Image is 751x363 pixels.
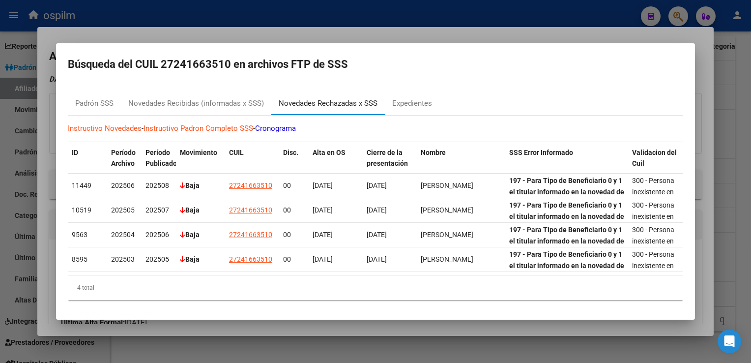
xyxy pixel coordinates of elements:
span: [PERSON_NAME] [421,206,473,214]
span: 9563 [72,231,87,239]
span: SSS Error Informado [509,149,573,156]
span: 202506 [145,231,169,239]
span: [DATE] [313,181,333,189]
datatable-header-cell: Período Publicado [142,142,176,175]
span: 10519 [72,206,91,214]
a: Cronograma [255,124,296,133]
span: Validacion del Cuil [632,149,677,168]
span: Nombre [421,149,446,156]
strong: 197 - Para Tipo de Beneficiario 0 y 1 el titular informado en la novedad de baja tiene una DDJJ p... [509,177,624,241]
strong: Baja [180,231,200,239]
span: 300 - Persona inexistente en el UNIVERSO CUIT-CUIL de AFIP. [632,226,674,278]
div: 00 [283,229,305,241]
datatable-header-cell: Nombre [417,142,505,175]
span: [DATE] [367,206,387,214]
div: Expedientes [392,98,432,109]
span: [PERSON_NAME] [421,255,473,263]
span: 202508 [145,181,169,189]
span: [DATE] [367,231,387,239]
span: 27241663510 [229,255,272,263]
span: 202505 [111,206,135,214]
span: Movimiento [180,149,217,156]
div: 4 total [68,275,683,300]
span: 300 - Persona inexistente en el UNIVERSO CUIT-CUIL de AFIP. [632,250,674,303]
span: 202504 [111,231,135,239]
span: Disc. [283,149,298,156]
div: Novedades Rechazadas x SSS [279,98,377,109]
span: CUIL [229,149,244,156]
span: [DATE] [313,206,333,214]
span: ID [72,149,78,156]
datatable-header-cell: Cuil Error [682,142,736,175]
strong: 197 - Para Tipo de Beneficiario 0 y 1 el titular informado en la novedad de baja tiene una DDJJ p... [509,201,624,265]
span: 202503 [111,255,135,263]
h2: Búsqueda del CUIL 27241663510 en archivos FTP de SSS [68,55,683,74]
span: 27241663510 [229,181,272,189]
span: Cierre de la presentación [367,149,408,168]
strong: Baja [180,255,200,263]
span: [DATE] [313,255,333,263]
div: 00 [283,254,305,265]
span: 202505 [145,255,169,263]
datatable-header-cell: Movimiento [176,142,225,175]
span: 202506 [111,181,135,189]
span: Alta en OS [313,149,346,156]
a: Instructivo Novedades [68,124,142,133]
strong: 197 - Para Tipo de Beneficiario 0 y 1 el titular informado en la novedad de baja tiene una DDJJ p... [509,226,624,290]
span: 27241663510 [229,206,272,214]
strong: Baja [180,206,200,214]
a: Instructivo Padron Completo SSS [144,124,253,133]
span: 202507 [145,206,169,214]
span: Período Archivo [111,149,136,168]
span: 300 - Persona inexistente en el UNIVERSO CUIT-CUIL de AFIP. [632,177,674,229]
div: Padrón SSS [75,98,114,109]
span: [DATE] [367,181,387,189]
div: 00 [283,205,305,216]
span: 300 - Persona inexistente en el UNIVERSO CUIT-CUIL de AFIP. [632,201,674,254]
datatable-header-cell: Alta en OS [309,142,363,175]
datatable-header-cell: Disc. [279,142,309,175]
datatable-header-cell: ID [68,142,107,175]
datatable-header-cell: CUIL [225,142,279,175]
datatable-header-cell: Validacion del Cuil [628,142,682,175]
span: [DATE] [367,255,387,263]
span: [PERSON_NAME] [421,231,473,239]
strong: Baja [180,181,200,189]
span: [PERSON_NAME] [421,181,473,189]
span: 11449 [72,181,91,189]
strong: 197 - Para Tipo de Beneficiario 0 y 1 el titular informado en la novedad de baja tiene una DDJJ p... [509,250,624,314]
p: - - [68,123,683,134]
datatable-header-cell: SSS Error Informado [505,142,628,175]
datatable-header-cell: Período Archivo [107,142,142,175]
span: Período Publicado [145,149,177,168]
span: 27241663510 [229,231,272,239]
div: Novedades Recibidas (informadas x SSS) [128,98,264,109]
div: 00 [283,180,305,191]
div: Open Intercom Messenger [718,330,741,353]
datatable-header-cell: Cierre de la presentación [363,142,417,175]
span: 8595 [72,255,87,263]
span: [DATE] [313,231,333,239]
